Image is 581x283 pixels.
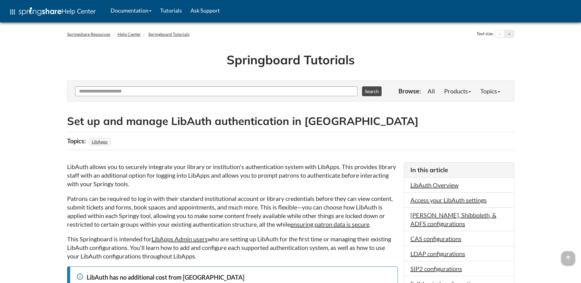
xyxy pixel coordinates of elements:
[505,30,514,38] button: Increase text size
[410,166,508,174] h3: In this article
[423,85,440,97] a: All
[410,250,465,257] a: LDAP configurations
[19,7,62,16] img: Springshare
[561,251,575,265] span: arrow_upward
[67,162,398,188] p: LibAuth allows you to securely integrate your library or institution's authentication system with...
[106,3,156,18] a: Documentation
[76,273,84,280] span: info
[186,3,224,18] a: Ask Support
[148,32,190,37] a: Springboard Tutorials
[475,30,495,38] div: Text size:
[9,8,16,16] span: apps
[152,235,208,243] a: LibApps Admin users
[67,194,398,228] p: Patrons can be required to log in with their standard institutional account or library credential...
[410,211,496,227] a: [PERSON_NAME], Shibboleth, & ADFS configurations
[410,265,462,272] a: SIP2 configurations
[118,32,141,37] a: Help Center
[76,273,391,281] div: LibAuth has no additional cost from [GEOGRAPHIC_DATA]
[67,135,87,147] div: Topics:
[410,235,462,242] a: CAS configurations
[561,252,575,259] a: arrow_upward
[410,196,487,204] a: Access your LibAuth settings
[476,85,505,97] a: Topics
[495,30,504,38] button: Decrease text size
[290,221,369,228] a: ensuring patron data is secure
[62,7,96,15] span: Help Center
[398,87,421,95] p: Browse:
[91,137,108,146] a: LibApps
[67,32,110,37] a: Springshare Resources
[440,85,476,97] a: Products
[362,86,382,96] button: Search
[67,114,514,129] h2: Set up and manage LibAuth authentication in [GEOGRAPHIC_DATA]
[72,51,510,68] h1: Springboard Tutorials
[156,3,186,18] a: Tutorials
[5,3,100,21] a: apps Help Center
[410,181,458,189] a: LibAuth Overview
[67,235,398,260] p: This Springboard is intended for who are setting up LibAuth for the first time or managing their ...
